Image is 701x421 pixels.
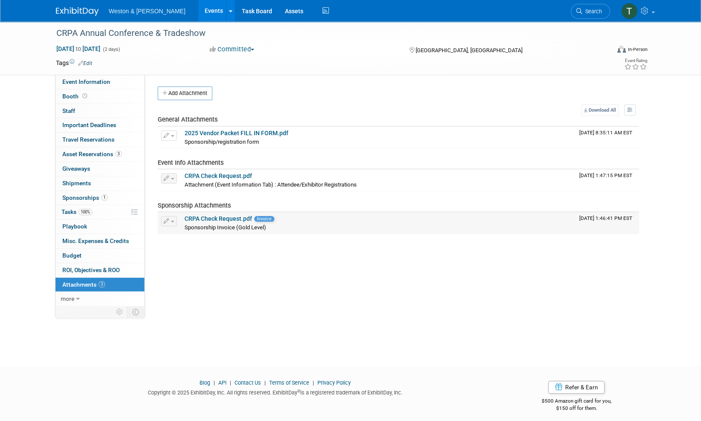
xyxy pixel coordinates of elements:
[62,281,105,288] span: Attachments
[56,59,92,67] td: Tags
[576,212,639,234] td: Upload Timestamp
[579,215,632,221] span: Upload Timestamp
[158,116,218,123] span: General Attachments
[56,205,144,219] a: Tasks100%
[185,130,288,136] a: 2025 Vendor Packet FILL IN FORM.pdf
[199,379,210,386] a: Blog
[56,278,144,292] a: Attachments3
[62,122,116,128] span: Important Deadlines
[262,379,268,386] span: |
[269,379,309,386] a: Terms of Service
[627,46,647,53] div: In-Person
[62,151,122,157] span: Asset Reservations
[127,306,144,317] td: Toggle Event Tabs
[62,237,129,244] span: Misc. Expenses & Credits
[416,47,522,53] span: [GEOGRAPHIC_DATA], [GEOGRAPHIC_DATA]
[621,3,637,19] img: Theresa Neri-Miller
[158,86,212,100] button: Add Attachment
[78,60,92,66] a: Edit
[185,181,357,188] span: Attachment (Event Information Tab) : Attendee/Exhibitor Registrations
[81,93,89,99] span: Booth not reserved yet
[62,78,110,85] span: Event Information
[62,267,120,273] span: ROI, Objectives & ROO
[579,172,632,178] span: Upload Timestamp
[158,159,224,166] span: Event Info Attachments
[62,208,92,215] span: Tasks
[56,219,144,234] a: Playbook
[79,209,92,215] span: 100%
[62,180,91,187] span: Shipments
[56,89,144,104] a: Booth
[576,127,639,148] td: Upload Timestamp
[62,93,89,100] span: Booth
[62,223,87,230] span: Playbook
[317,379,351,386] a: Privacy Policy
[112,306,127,317] td: Personalize Event Tab Strip
[297,389,300,394] sup: ®
[571,4,610,19] a: Search
[254,216,274,222] span: Invoice
[56,162,144,176] a: Giveaways
[560,44,648,57] div: Event Format
[62,194,108,201] span: Sponsorships
[56,147,144,161] a: Asset Reservations3
[235,379,261,386] a: Contact Us
[56,133,144,147] a: Travel Reservations
[56,7,99,16] img: ExhibitDay
[617,46,626,53] img: Format-Inperson.png
[56,263,144,277] a: ROI, Objectives & ROO
[109,8,185,15] span: Weston & [PERSON_NAME]
[102,47,120,52] span: (2 days)
[56,191,144,205] a: Sponsorships1
[507,392,645,412] div: $500 Amazon gift card for you,
[56,249,144,263] a: Budget
[207,45,258,54] button: Committed
[218,379,226,386] a: API
[228,379,233,386] span: |
[581,104,619,116] a: Download All
[56,234,144,248] a: Misc. Expenses & Credits
[53,26,597,41] div: CRPA Annual Conference & Tradeshow
[56,75,144,89] a: Event Information
[185,172,252,179] a: CRPA Check Request.pdf
[56,176,144,190] a: Shipments
[74,45,82,52] span: to
[579,130,632,136] span: Upload Timestamp
[507,405,645,412] div: $150 off for them.
[624,59,647,63] div: Event Rating
[576,169,639,191] td: Upload Timestamp
[211,379,217,386] span: |
[582,8,602,15] span: Search
[185,215,252,222] a: CRPA Check Request.pdf
[62,252,82,259] span: Budget
[99,281,105,288] span: 3
[115,151,122,157] span: 3
[62,165,90,172] span: Giveaways
[56,118,144,132] a: Important Deadlines
[62,107,75,114] span: Staff
[311,379,316,386] span: |
[61,295,74,302] span: more
[56,104,144,118] a: Staff
[548,381,604,394] a: Refer & Earn
[185,139,259,145] span: Sponsorship/registration form
[101,194,108,201] span: 1
[158,202,231,209] span: Sponsorship Attachments
[56,292,144,306] a: more
[185,224,266,231] span: Sponsorship Invoice (Gold Level)
[56,45,101,53] span: [DATE] [DATE]
[56,387,495,397] div: Copyright © 2025 ExhibitDay, Inc. All rights reserved. ExhibitDay is a registered trademark of Ex...
[62,136,114,143] span: Travel Reservations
